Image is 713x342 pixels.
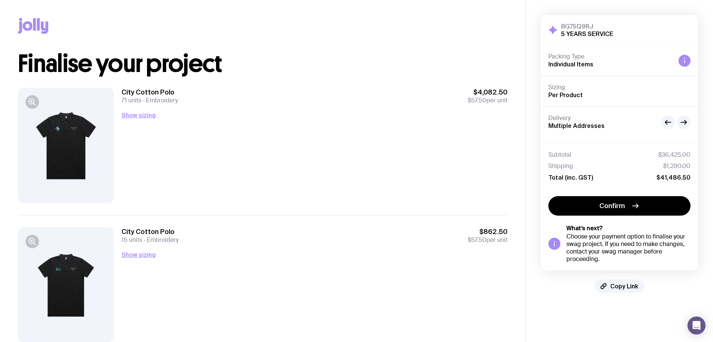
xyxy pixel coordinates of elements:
button: Show sizing [122,250,156,259]
h2: 5 YEARS SERVICE [561,30,613,37]
span: Total (inc. GST) [548,174,593,181]
span: $862.50 [468,227,507,236]
h4: Sizing [548,84,690,91]
span: $57.50 [468,236,486,244]
h3: BG75Q9RJ [561,22,613,30]
h5: What’s next? [566,225,690,232]
span: Shipping [548,162,573,170]
span: 71 units [122,96,141,104]
span: $57.50 [468,96,486,104]
span: Multiple Addresses [548,122,605,129]
span: Embroidery [142,236,179,244]
span: Individual Items [548,61,593,67]
span: per unit [468,97,507,104]
span: $41,486.50 [656,174,690,181]
button: Copy Link [594,279,644,293]
span: per unit [468,236,507,244]
span: $1,290.00 [663,162,690,170]
span: Confirm [599,201,625,210]
div: Open Intercom Messenger [687,316,705,334]
span: Subtotal [548,151,571,159]
span: Embroidery [141,96,178,104]
h3: City Cotton Polo [122,227,179,236]
h4: Delivery [548,114,655,122]
span: $36,425.00 [658,151,690,159]
span: Copy Link [610,282,638,290]
div: Choose your payment option to finalise your swag project. If you need to make changes, contact yo... [566,233,690,263]
h4: Packing Type [548,53,672,60]
button: Confirm [548,196,690,216]
button: Show sizing [122,111,156,120]
h3: City Cotton Polo [122,88,178,97]
span: 15 units [122,236,142,244]
span: $4,082.50 [468,88,507,97]
h1: Finalise your project [18,52,507,76]
span: Per Product [548,91,583,98]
